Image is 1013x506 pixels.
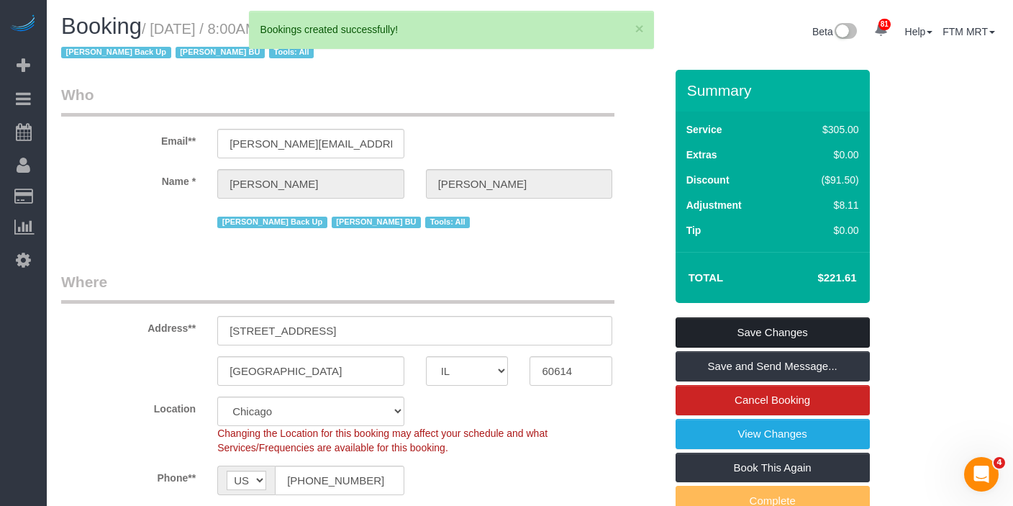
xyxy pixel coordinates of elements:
a: Save Changes [676,317,870,348]
a: Beta [812,26,857,37]
label: Tip [686,223,701,238]
div: $305.00 [791,122,858,137]
span: 81 [878,19,891,30]
strong: Total [689,271,724,284]
a: Cancel Booking [676,385,870,415]
a: FTM MRT [942,26,995,37]
div: ($91.50) [791,173,858,187]
label: Service [686,122,722,137]
span: Booking [61,14,142,39]
legend: Who [61,84,614,117]
label: Discount [686,173,730,187]
div: $0.00 [791,148,858,162]
input: First Name** [217,169,404,199]
span: Tools: All [269,47,314,58]
a: Help [905,26,933,37]
a: Book This Again [676,453,870,483]
iframe: Intercom live chat [964,457,999,492]
input: Last Name* [426,169,613,199]
div: $0.00 [791,223,858,238]
h4: $221.61 [774,272,856,284]
span: Tools: All [425,217,470,228]
div: Bookings created successfully! [260,22,642,37]
span: [PERSON_NAME] BU [176,47,265,58]
span: [PERSON_NAME] BU [332,217,421,228]
a: Save and Send Message... [676,351,870,381]
label: Extras [686,148,717,162]
img: New interface [833,23,857,42]
input: Zip Code** [530,356,612,386]
label: Location [50,397,206,416]
span: Changing the Location for this booking may affect your schedule and what Services/Frequencies are... [217,428,548,453]
label: Adjustment [686,198,742,212]
img: Automaid Logo [9,14,37,35]
h3: Summary [687,82,863,99]
a: View Changes [676,419,870,449]
span: [PERSON_NAME] Back Up [61,47,171,58]
label: Name * [50,169,206,189]
legend: Where [61,271,614,304]
span: 4 [994,457,1005,469]
div: $8.11 [791,198,858,212]
button: × [635,21,644,36]
a: 81 [867,14,895,46]
span: [PERSON_NAME] Back Up [217,217,327,228]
